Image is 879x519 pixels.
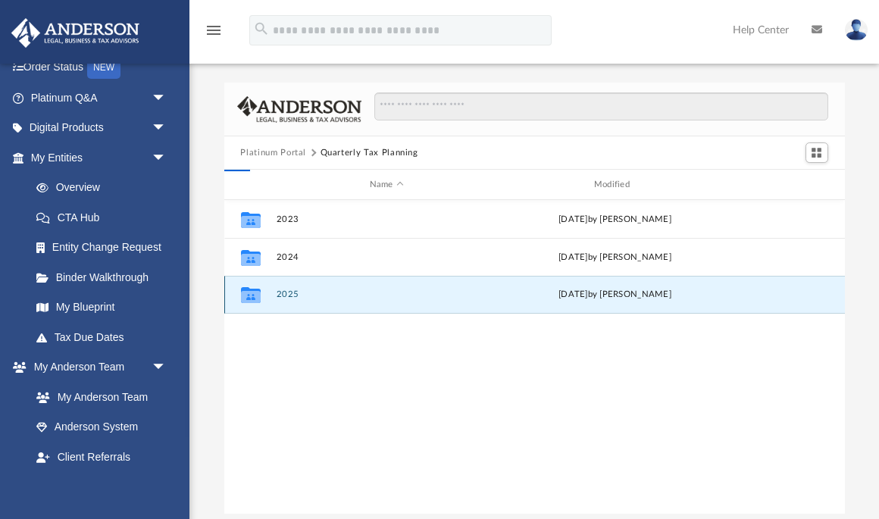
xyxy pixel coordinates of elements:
[21,442,182,472] a: Client Referrals
[503,178,725,192] div: Modified
[240,146,306,160] button: Platinum Portal
[224,200,845,514] div: grid
[504,288,725,302] div: [DATE] by [PERSON_NAME]
[276,252,497,262] button: 2024
[7,18,144,48] img: Anderson Advisors Platinum Portal
[152,142,182,174] span: arrow_drop_down
[504,251,725,264] div: [DATE] by [PERSON_NAME]
[321,146,418,160] button: Quarterly Tax Planning
[275,178,497,192] div: Name
[21,322,189,352] a: Tax Due Dates
[21,202,189,233] a: CTA Hub
[21,412,182,442] a: Anderson System
[205,29,223,39] a: menu
[87,56,120,79] div: NEW
[21,292,182,323] a: My Blueprint
[21,262,189,292] a: Binder Walkthrough
[732,178,838,192] div: id
[21,382,174,412] a: My Anderson Team
[21,233,189,263] a: Entity Change Request
[845,19,868,41] img: User Pic
[504,213,725,227] div: [DATE] by [PERSON_NAME]
[21,173,189,203] a: Overview
[230,178,268,192] div: id
[374,92,827,121] input: Search files and folders
[11,113,189,143] a: Digital Productsarrow_drop_down
[805,142,828,164] button: Switch to Grid View
[152,83,182,114] span: arrow_drop_down
[11,352,182,383] a: My Anderson Teamarrow_drop_down
[152,113,182,144] span: arrow_drop_down
[11,142,189,173] a: My Entitiesarrow_drop_down
[276,289,497,299] button: 2025
[205,21,223,39] i: menu
[11,83,189,113] a: Platinum Q&Aarrow_drop_down
[276,214,497,224] button: 2023
[152,352,182,383] span: arrow_drop_down
[253,20,270,37] i: search
[11,52,189,83] a: Order StatusNEW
